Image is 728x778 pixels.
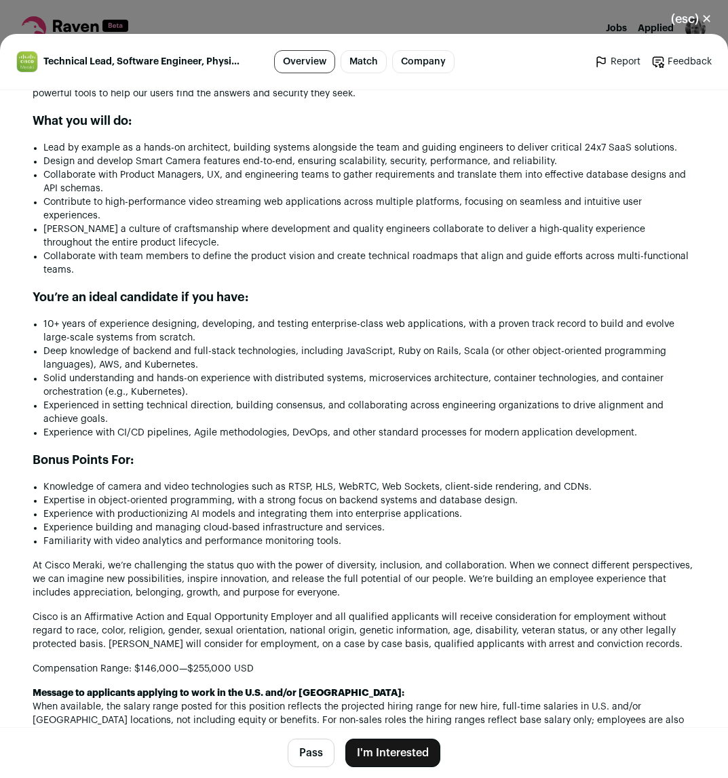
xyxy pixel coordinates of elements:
[33,288,695,307] h2: You’re an ideal candidate if you have:
[17,52,37,72] img: 6ab5635d18595fdb855f09cb584cb1d85261566ffe28de4deeefcf8e49653e00.jpg
[43,141,695,155] li: Lead by example as a hands-on architect, building systems alongside the team and guiding engineer...
[33,559,695,600] p: At Cisco Meraki, we’re challenging the status quo with the power of diversity, inclusion, and col...
[43,222,695,250] li: [PERSON_NAME] a culture of craftsmanship where development and quality engineers collaborate to d...
[33,662,695,676] p: Compensation Range: $146,000—$255,000 USD
[651,55,712,69] a: Feedback
[43,250,695,277] li: Collaborate with team members to define the product vision and create technical roadmaps that ali...
[43,507,695,521] li: Experience with productionizing AI models and integrating them into enterprise applications.
[43,168,695,195] li: Collaborate with Product Managers, UX, and engineering teams to gather requirements and translate...
[341,50,387,73] a: Match
[392,50,455,73] a: Company
[43,195,695,222] li: Contribute to high-performance video streaming web applications across multiple platforms, focusi...
[33,450,695,469] h2: Bonus Points For:
[43,426,695,440] li: Experience with CI/CD pipelines, Agile methodologies, DevOps, and other standard processes for mo...
[43,399,695,426] li: Experienced in setting technical direction, building consensus, and collaborating across engineer...
[43,55,241,69] span: Technical Lead, Software Engineer, Physical Security, Remote in the U.S.
[43,317,695,345] li: 10+ years of experience designing, developing, and testing enterprise-class web applications, wit...
[274,50,335,73] a: Overview
[345,739,440,767] button: I'm Interested
[594,55,640,69] a: Report
[43,372,695,399] li: Solid understanding and hands-on experience with distributed systems, microservices architecture,...
[43,155,695,168] li: Design and develop Smart Camera features end-to-end, ensuring scalability, security, performance,...
[655,4,728,34] button: Close modal
[43,534,695,548] li: Familiarity with video analytics and performance monitoring tools.
[33,610,695,651] p: Cisco is an Affirmative Action and Equal Opportunity Employer and all qualified applicants will r...
[43,345,695,372] li: Deep knowledge of backend and full-stack technologies, including JavaScript, Ruby on Rails, Scala...
[43,494,695,507] li: Expertise in object-oriented programming, with a strong focus on backend systems and database des...
[43,521,695,534] li: Experience building and managing cloud-based infrastructure and services.
[43,480,695,494] li: Knowledge of camera and video technologies such as RTSP, HLS, WebRTC, Web Sockets, client-side re...
[33,688,404,698] strong: Message to applicants applying to work in the U.S. and/or [GEOGRAPHIC_DATA]:
[288,739,334,767] button: Pass
[33,111,695,130] h2: What you will do:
